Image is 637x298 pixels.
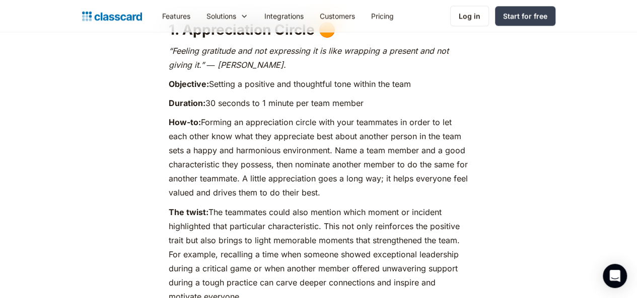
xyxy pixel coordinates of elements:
[459,11,480,21] div: Log in
[206,11,236,21] div: Solutions
[169,207,208,217] strong: The twist:
[256,5,312,27] a: Integrations
[495,6,555,26] a: Start for free
[450,6,489,26] a: Log in
[169,98,205,108] strong: Duration:
[503,11,547,21] div: Start for free
[169,77,469,91] p: Setting a positive and thoughtful tone within the team
[312,5,363,27] a: Customers
[363,5,402,27] a: Pricing
[169,21,336,38] strong: 1. Appreciation Circle 🟠
[169,117,201,127] strong: How-to:
[154,5,198,27] a: Features
[198,5,256,27] div: Solutions
[82,9,142,23] a: home
[169,46,449,70] em: “Feeling gratitude and not expressing it is like wrapping a present and not giving it.” ― [PERSON...
[603,264,627,288] div: Open Intercom Messenger
[169,79,209,89] strong: Objective:
[169,115,469,200] p: Forming an appreciation circle with your teammates in order to let each other know what they appr...
[169,96,469,110] p: 30 seconds to 1 minute per team member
